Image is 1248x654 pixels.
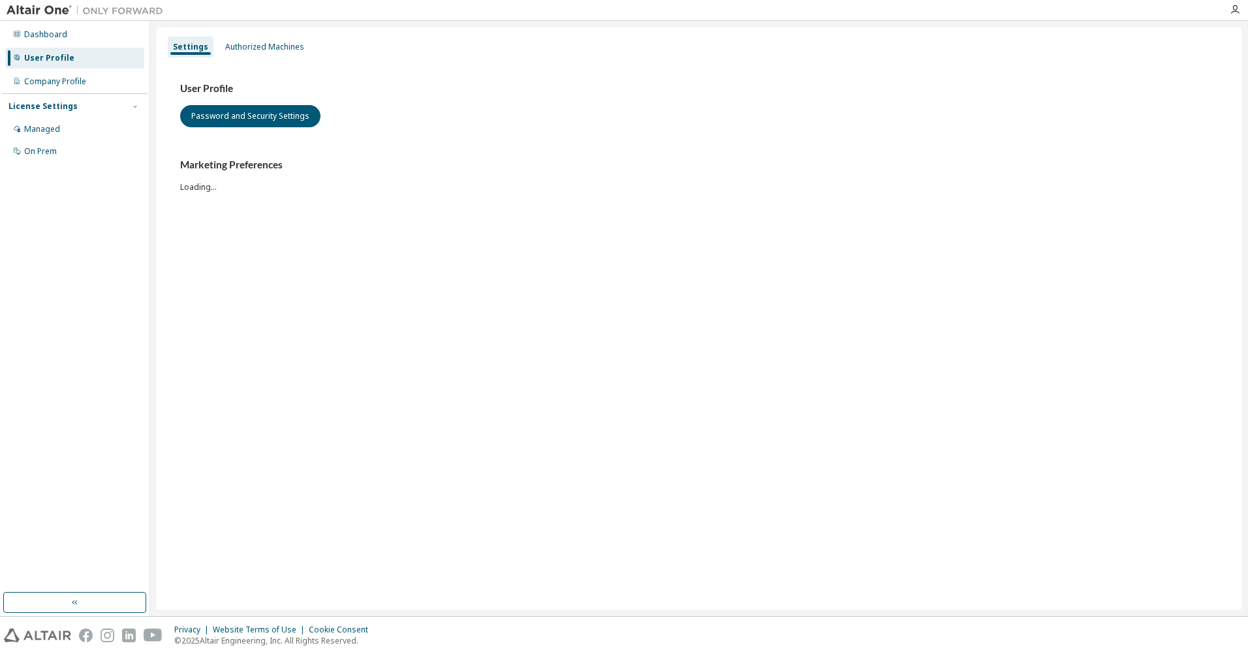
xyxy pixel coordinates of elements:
[24,146,57,157] div: On Prem
[24,29,67,40] div: Dashboard
[7,4,170,17] img: Altair One
[180,159,1218,192] div: Loading...
[101,629,114,642] img: instagram.svg
[309,625,376,635] div: Cookie Consent
[180,159,1218,172] h3: Marketing Preferences
[4,629,71,642] img: altair_logo.svg
[180,82,1218,95] h3: User Profile
[24,53,74,63] div: User Profile
[174,625,213,635] div: Privacy
[173,42,208,52] div: Settings
[122,629,136,642] img: linkedin.svg
[24,76,86,87] div: Company Profile
[225,42,304,52] div: Authorized Machines
[24,124,60,134] div: Managed
[144,629,163,642] img: youtube.svg
[174,635,376,646] p: © 2025 Altair Engineering, Inc. All Rights Reserved.
[8,101,78,112] div: License Settings
[213,625,309,635] div: Website Terms of Use
[79,629,93,642] img: facebook.svg
[180,105,320,127] button: Password and Security Settings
